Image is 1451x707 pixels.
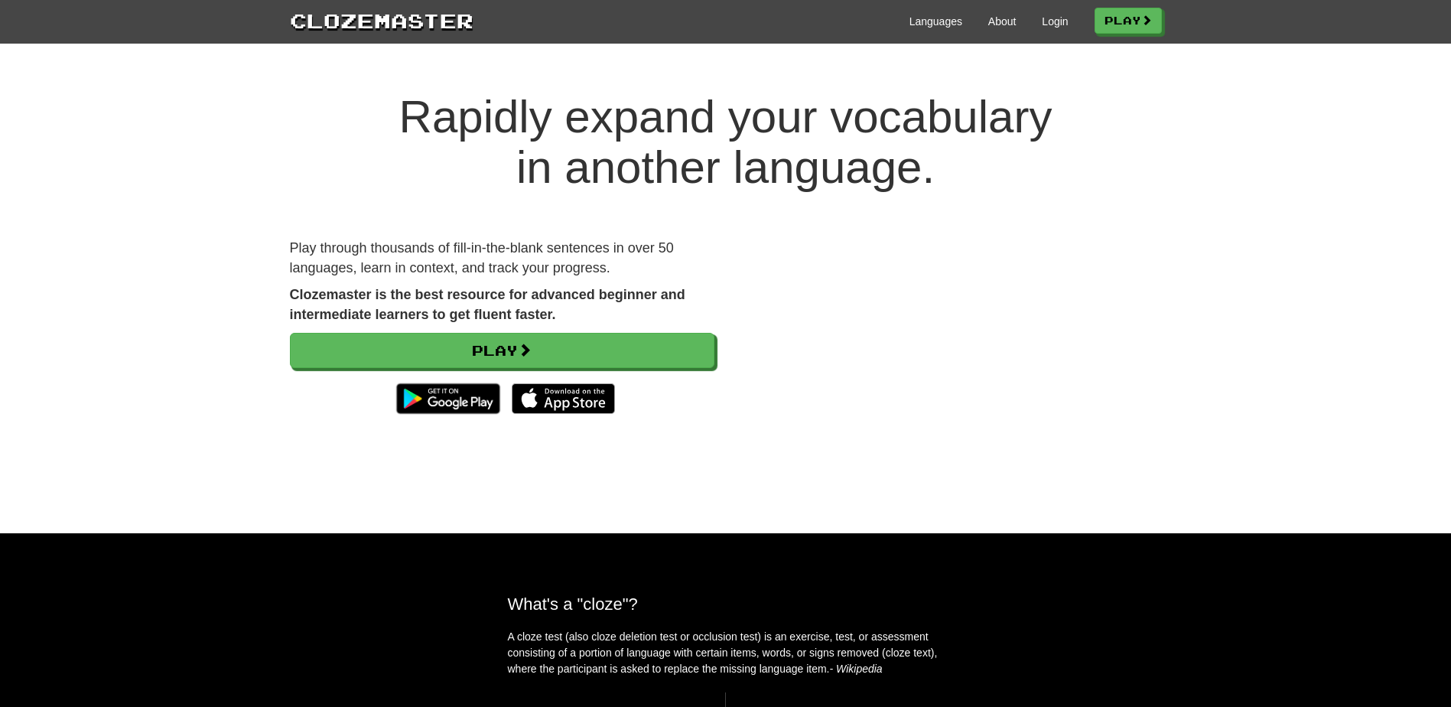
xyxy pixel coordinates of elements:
img: Get it on Google Play [389,376,507,422]
a: Clozemaster [290,6,473,34]
p: Play through thousands of fill-in-the-blank sentences in over 50 languages, learn in context, and... [290,239,714,278]
strong: Clozemaster is the best resource for advanced beginner and intermediate learners to get fluent fa... [290,287,685,322]
a: Play [290,333,714,368]
a: Play [1095,8,1162,34]
p: A cloze test (also cloze deletion test or occlusion test) is an exercise, test, or assessment con... [508,629,944,677]
a: Languages [909,14,962,29]
a: Login [1042,14,1068,29]
a: About [988,14,1017,29]
em: - Wikipedia [830,663,883,675]
h2: What's a "cloze"? [508,595,944,614]
img: Download_on_the_App_Store_Badge_US-UK_135x40-25178aeef6eb6b83b96f5f2d004eda3bffbb37122de64afbaef7... [512,383,615,414]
